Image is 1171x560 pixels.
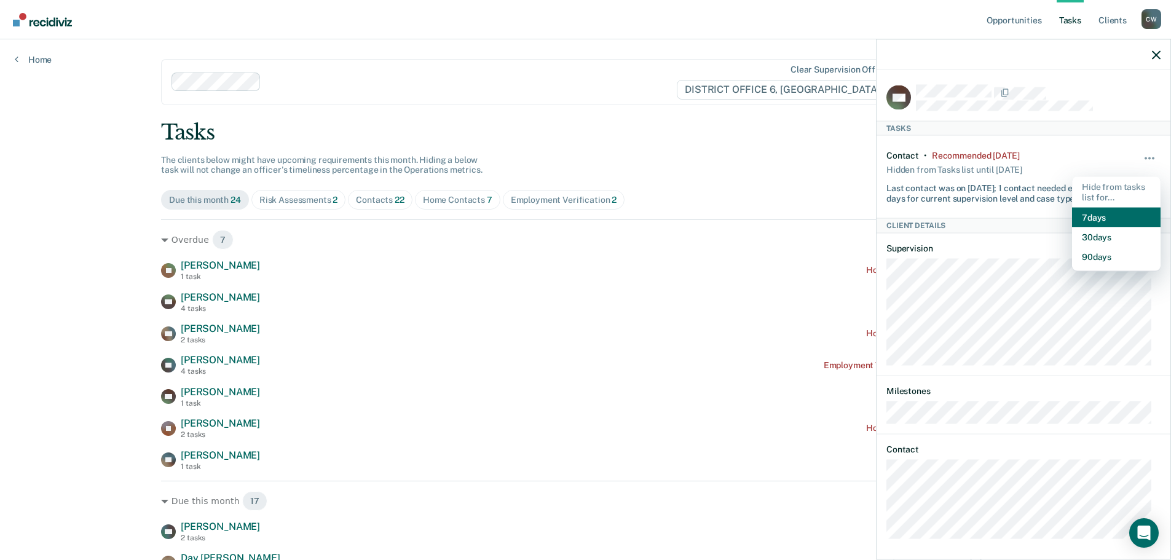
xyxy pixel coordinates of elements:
div: 1 task [181,462,260,471]
div: Last contact was on [DATE]; 1 contact needed every 45 days for current supervision level and case... [886,178,1115,203]
span: [PERSON_NAME] [181,521,260,532]
div: Hide from tasks list for... [1072,176,1161,207]
span: 7 [212,230,234,250]
div: Contacts [356,195,404,205]
div: • [924,150,927,160]
div: 2 tasks [181,430,260,439]
span: [PERSON_NAME] [181,354,260,366]
div: Home Contacts [423,195,492,205]
span: 7 [487,195,492,205]
span: DISTRICT OFFICE 6, [GEOGRAPHIC_DATA] [677,80,897,100]
div: Client Details [877,218,1170,233]
span: [PERSON_NAME] [181,386,260,398]
div: Employment Verification recommended [DATE] [824,360,1010,371]
div: 4 tasks [181,367,260,376]
span: [PERSON_NAME] [181,291,260,303]
img: Recidiviz [13,13,72,26]
div: 2 tasks [181,336,260,344]
div: 1 task [181,399,260,408]
div: Tasks [161,120,1010,145]
span: [PERSON_NAME] [181,449,260,461]
dt: Supervision [886,243,1161,253]
span: 24 [231,195,241,205]
div: 1 task [181,272,260,281]
span: 2 [612,195,617,205]
button: 90 days [1072,246,1161,266]
button: 30 days [1072,227,1161,246]
div: Hidden from Tasks list until [DATE] [886,160,1022,178]
div: Due this month [161,491,1010,511]
div: Risk Assessments [259,195,338,205]
div: 4 tasks [181,304,260,313]
a: Home [15,54,52,65]
div: Home contact recommended [DATE] [866,265,1010,275]
button: 7 days [1072,207,1161,227]
span: [PERSON_NAME] [181,417,260,429]
span: 2 [333,195,337,205]
div: Home contact recommended [DATE] [866,423,1010,433]
span: 17 [242,491,267,511]
div: Overdue [161,230,1010,250]
div: Due this month [169,195,241,205]
span: The clients below might have upcoming requirements this month. Hiding a below task will not chang... [161,155,483,175]
div: Employment Verification [511,195,617,205]
div: Recommended 12 days ago [932,150,1019,160]
span: 22 [395,195,404,205]
div: 2 tasks [181,534,260,542]
dt: Contact [886,444,1161,455]
dt: Milestones [886,385,1161,396]
div: Home contact recommended [DATE] [866,328,1010,339]
div: Clear supervision officers [791,65,895,75]
div: Tasks [877,120,1170,135]
div: C W [1141,9,1161,29]
span: [PERSON_NAME] [181,259,260,271]
div: Contact [886,150,919,160]
div: Open Intercom Messenger [1129,518,1159,548]
button: Profile dropdown button [1141,9,1161,29]
span: [PERSON_NAME] [181,323,260,334]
